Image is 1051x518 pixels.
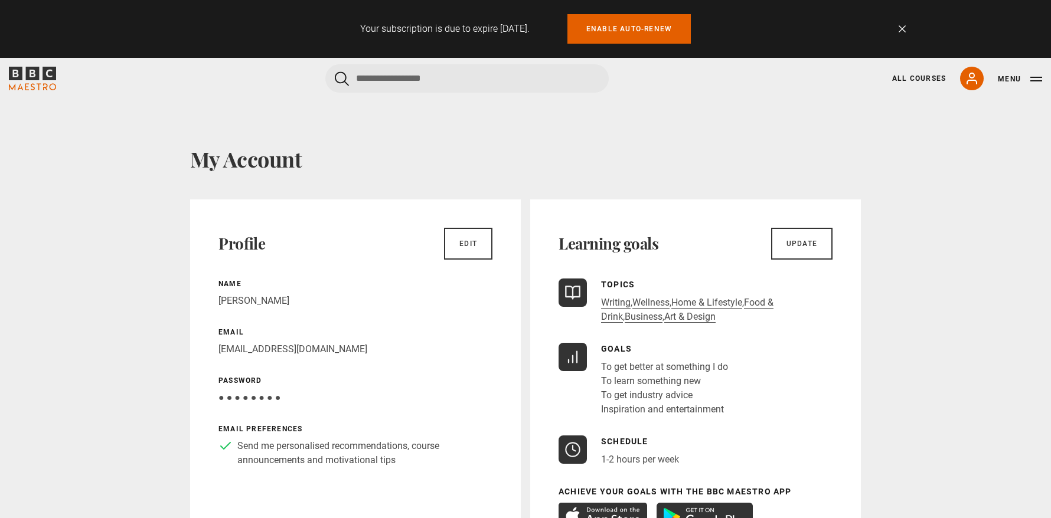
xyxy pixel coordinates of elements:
p: Password [218,375,492,386]
p: Email [218,327,492,337]
p: Email preferences [218,424,492,434]
li: Inspiration and entertainment [601,402,728,417]
p: [PERSON_NAME] [218,294,492,308]
a: Update [771,228,833,260]
p: Send me personalised recommendations, course announcements and motivational tips [237,439,492,467]
input: Search [325,64,609,93]
a: Wellness [632,297,670,309]
span: ● ● ● ● ● ● ● ● [218,392,280,403]
svg: BBC Maestro [9,67,56,90]
li: To learn something new [601,374,728,388]
p: 1-2 hours per week [601,453,679,467]
button: Submit the search query [335,71,349,86]
p: , , , , , [601,296,833,324]
p: Topics [601,278,833,291]
p: Your subscription is due to expire [DATE]. [360,22,530,36]
li: To get better at something I do [601,360,728,374]
h2: Profile [218,234,265,253]
a: All Courses [892,73,946,84]
h1: My Account [190,146,861,171]
li: To get industry advice [601,388,728,402]
h2: Learning goals [559,234,658,253]
p: Name [218,278,492,289]
a: Art & Design [664,311,716,323]
p: Goals [601,343,728,355]
p: Schedule [601,435,679,448]
a: Business [625,311,662,323]
a: Edit [444,228,492,260]
p: Achieve your goals with the BBC Maestro App [559,486,833,498]
a: Home & Lifestyle [671,297,742,309]
button: Toggle navigation [998,73,1042,85]
a: Writing [601,297,631,309]
a: Enable auto-renew [567,14,691,44]
p: [EMAIL_ADDRESS][DOMAIN_NAME] [218,342,492,356]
